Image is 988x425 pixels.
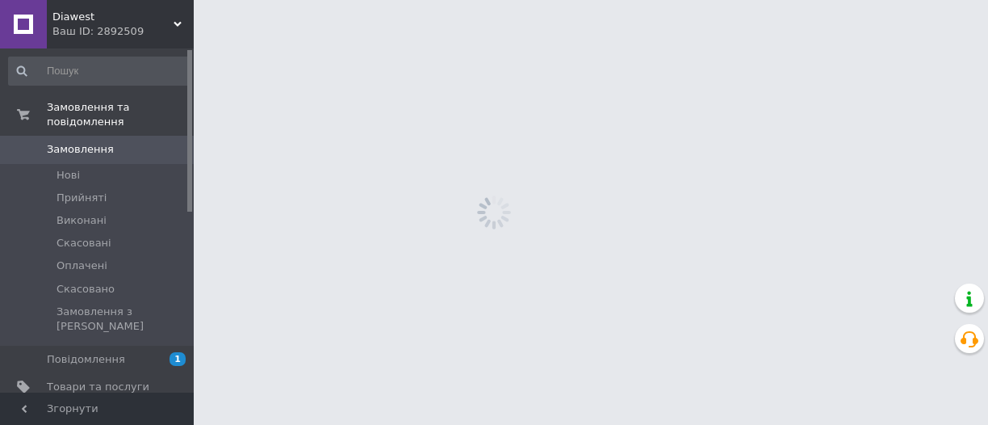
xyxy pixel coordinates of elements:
span: Товари та послуги [47,380,149,394]
span: Замовлення [47,142,114,157]
div: Ваш ID: 2892509 [52,24,194,39]
span: Нові [57,168,80,183]
span: Оплачені [57,259,107,273]
span: 1 [170,352,186,366]
span: Замовлення та повідомлення [47,100,194,129]
input: Пошук [8,57,190,86]
span: Виконані [57,213,107,228]
span: Прийняті [57,191,107,205]
span: Diawest [52,10,174,24]
span: Скасовані [57,236,111,250]
span: Скасовано [57,282,115,297]
span: Повідомлення [47,352,125,367]
span: Замовлення з [PERSON_NAME] [57,305,188,334]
